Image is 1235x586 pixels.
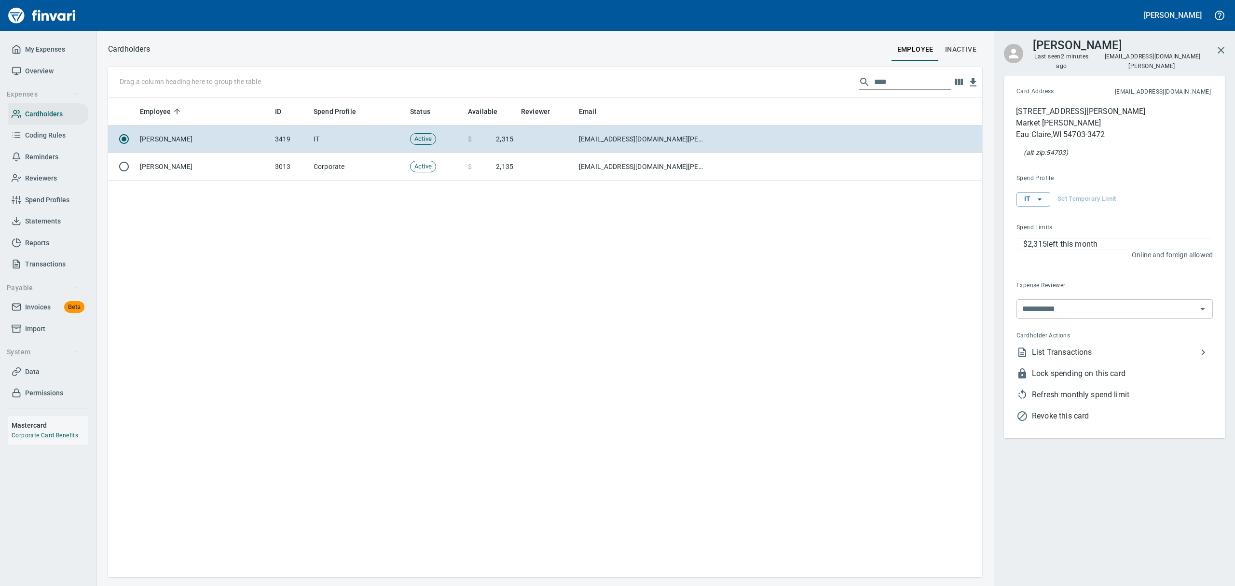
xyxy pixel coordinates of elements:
td: [EMAIL_ADDRESS][DOMAIN_NAME][PERSON_NAME] [575,153,710,181]
button: Open [1196,302,1209,316]
td: 3013 [271,153,310,181]
span: Revoke this card [1032,410,1213,422]
a: My Expenses [8,39,88,60]
td: [EMAIL_ADDRESS][DOMAIN_NAME][PERSON_NAME] [575,126,710,153]
img: Finvari [6,4,78,27]
span: Statements [25,215,61,227]
a: Corporate Card Benefits [12,432,78,439]
span: ID [275,106,281,117]
span: $ [468,162,472,171]
span: Cardholder Actions [1016,331,1140,341]
span: Inactive [945,43,976,56]
span: List Transactions [1032,347,1197,358]
a: Reviewers [8,167,88,189]
a: Spend Profiles [8,189,88,211]
span: Reminders [25,151,58,163]
span: 2,315 [496,134,513,144]
span: ID [275,106,294,117]
span: Spend Profile [1016,174,1132,183]
a: Reports [8,232,88,254]
span: Reviewers [25,172,57,184]
span: Spend Profiles [25,194,69,206]
td: IT [310,126,406,153]
span: Last seen [1033,52,1090,71]
li: This will allow the the cardholder to use their full spend limit again [1009,384,1213,405]
a: Data [8,361,88,383]
span: Transactions [25,258,66,270]
a: Overview [8,60,88,82]
span: Beta [64,302,84,313]
span: Status [410,106,430,117]
p: Market [PERSON_NAME] [1016,117,1145,129]
span: Spend Profile [314,106,369,117]
td: 3419 [271,126,310,153]
button: Choose columns to display [951,75,966,89]
span: $ [468,134,472,144]
span: Set Temporary Limit [1057,194,1116,205]
h3: [PERSON_NAME] [1033,36,1122,52]
p: Eau Claire , WI 54703-3472 [1016,129,1145,140]
span: Active [411,135,436,144]
span: Reviewer [521,106,563,117]
td: Corporate [310,153,406,181]
a: Transactions [8,253,88,275]
nav: breadcrumb [108,43,150,55]
span: Card Address [1016,87,1084,97]
span: Active [411,162,436,171]
button: Expenses [3,85,83,103]
button: Download Table [966,75,980,90]
a: Import [8,318,88,340]
h6: Mastercard [12,420,88,431]
span: Payable [7,282,80,294]
p: $2,315 left this month [1023,238,1212,250]
span: IT [1024,193,1043,205]
span: Status [410,106,443,117]
h5: [PERSON_NAME] [1144,10,1202,20]
span: Invoices [25,301,51,313]
span: Expenses [7,88,80,100]
span: 2,135 [496,162,513,171]
p: Online and foreign allowed [1009,250,1213,260]
time: 2 minutes ago [1056,53,1088,70]
a: Permissions [8,382,88,404]
td: [PERSON_NAME] [136,126,271,153]
span: Spend Profile [314,106,356,117]
span: Permissions [25,387,63,399]
span: Email [579,106,609,117]
p: Cardholders [108,43,150,55]
span: Coding Rules [25,129,66,141]
p: At the pump (or any AVS check), this zip will also be accepted [1024,148,1068,157]
button: IT [1016,192,1050,207]
span: System [7,346,80,358]
span: Spend Limits [1016,223,1132,233]
span: Refresh monthly spend limit [1032,389,1213,401]
span: Employee [140,106,183,117]
span: Available [468,106,497,117]
a: Reminders [8,146,88,168]
span: My Expenses [25,43,65,56]
span: Cardholders [25,108,63,120]
span: Data [25,366,40,378]
a: Cardholders [8,103,88,125]
button: Close cardholder [1209,39,1233,62]
p: Drag a column heading here to group the table [120,77,261,86]
a: Statements [8,210,88,232]
button: System [3,343,83,361]
a: InvoicesBeta [8,296,88,318]
span: Employee [140,106,171,117]
span: Overview [25,65,54,77]
button: [PERSON_NAME] [1141,8,1204,23]
span: Expense Reviewer [1016,281,1138,291]
span: employee [897,43,933,56]
span: Available [468,106,510,117]
span: Import [25,323,45,335]
span: Reports [25,237,49,249]
span: Lock spending on this card [1032,368,1213,379]
button: Payable [3,279,83,297]
span: Reviewer [521,106,550,117]
a: Coding Rules [8,125,88,146]
p: [STREET_ADDRESS][PERSON_NAME] [1016,106,1145,117]
span: Email [579,106,597,117]
span: [EMAIL_ADDRESS][DOMAIN_NAME][PERSON_NAME] [1104,52,1201,70]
